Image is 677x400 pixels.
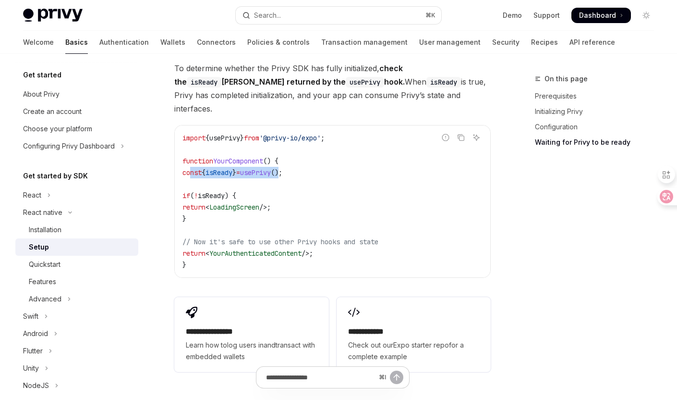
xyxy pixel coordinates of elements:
[240,134,244,142] span: }
[206,134,209,142] span: {
[15,377,138,394] button: Toggle NodeJS section
[419,31,481,54] a: User management
[426,77,461,87] code: isReady
[15,325,138,342] button: Toggle Android section
[15,238,138,256] a: Setup
[29,276,56,287] div: Features
[390,371,403,384] button: Send message
[29,224,61,236] div: Installation
[531,31,558,54] a: Recipes
[23,140,115,152] div: Configuring Privy Dashboard
[29,241,49,253] div: Setup
[240,168,271,177] span: usePrivy
[263,157,278,165] span: () {
[187,77,221,87] code: isReady
[321,31,408,54] a: Transaction management
[182,191,190,200] span: if
[206,168,232,177] span: isReady
[535,135,662,150] a: Waiting for Privy to be ready
[23,123,92,135] div: Choose your platform
[190,191,194,200] span: (
[569,31,615,54] a: API reference
[15,120,138,137] a: Choose your platform
[639,8,654,23] button: Toggle dark mode
[439,131,452,144] button: Report incorrect code
[29,259,60,270] div: Quickstart
[15,137,138,155] button: Toggle Configuring Privy Dashboard section
[15,187,138,204] button: Toggle React section
[393,341,449,349] a: Expo starter repo
[174,62,491,115] span: To determine whether the Privy SDK has fully initialized, When is true, Privy has completed initi...
[206,203,209,212] span: <
[15,308,138,325] button: Toggle Swift section
[29,293,61,305] div: Advanced
[425,12,435,19] span: ⌘ K
[160,31,185,54] a: Wallets
[15,221,138,238] a: Installation
[23,362,39,374] div: Unity
[182,237,378,246] span: // Now it's safe to use other Privy hooks and state
[346,77,384,87] code: usePrivy
[198,191,225,200] span: isReady
[535,88,662,104] a: Prerequisites
[23,311,38,322] div: Swift
[15,290,138,308] button: Toggle Advanced section
[182,261,186,269] span: }
[455,131,467,144] button: Copy the contents from the code block
[244,134,259,142] span: from
[23,69,61,81] h5: Get started
[571,8,631,23] a: Dashboard
[202,168,206,177] span: {
[23,170,88,182] h5: Get started by SDK
[544,73,588,85] span: On this page
[309,249,313,258] span: ;
[271,168,282,177] span: ();
[182,249,206,258] span: return
[15,103,138,120] a: Create an account
[232,168,236,177] span: }
[470,131,483,144] button: Ask AI
[182,134,206,142] span: import
[209,249,302,258] span: YourAuthenticatedContent
[15,86,138,103] a: About Privy
[23,88,60,100] div: About Privy
[182,168,202,177] span: const
[254,10,281,21] div: Search...
[225,191,236,200] span: ) {
[23,328,48,339] div: Android
[23,189,41,201] div: React
[321,134,325,142] span: ;
[209,134,240,142] span: usePrivy
[23,380,49,391] div: NodeJS
[15,360,138,377] button: Toggle Unity section
[533,11,560,20] a: Support
[182,214,186,223] span: }
[23,345,43,357] div: Flutter
[213,157,263,165] span: YourComponent
[194,191,198,200] span: !
[579,11,616,20] span: Dashboard
[174,297,328,372] a: **** **** **** *Learn how tolog users inandtransact with embedded wallets
[259,134,321,142] span: '@privy-io/expo'
[15,342,138,360] button: Toggle Flutter section
[535,119,662,135] a: Configuration
[259,203,267,212] span: />
[182,157,213,165] span: function
[15,256,138,273] a: Quickstart
[267,203,271,212] span: ;
[206,249,209,258] span: <
[535,104,662,119] a: Initializing Privy
[197,31,236,54] a: Connectors
[236,168,240,177] span: =
[492,31,520,54] a: Security
[236,7,441,24] button: Open search
[99,31,149,54] a: Authentication
[503,11,522,20] a: Demo
[23,31,54,54] a: Welcome
[266,367,375,388] input: Ask a question...
[15,204,138,221] button: Toggle React native section
[23,207,62,218] div: React native
[209,203,259,212] span: LoadingScreen
[247,31,310,54] a: Policies & controls
[65,31,88,54] a: Basics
